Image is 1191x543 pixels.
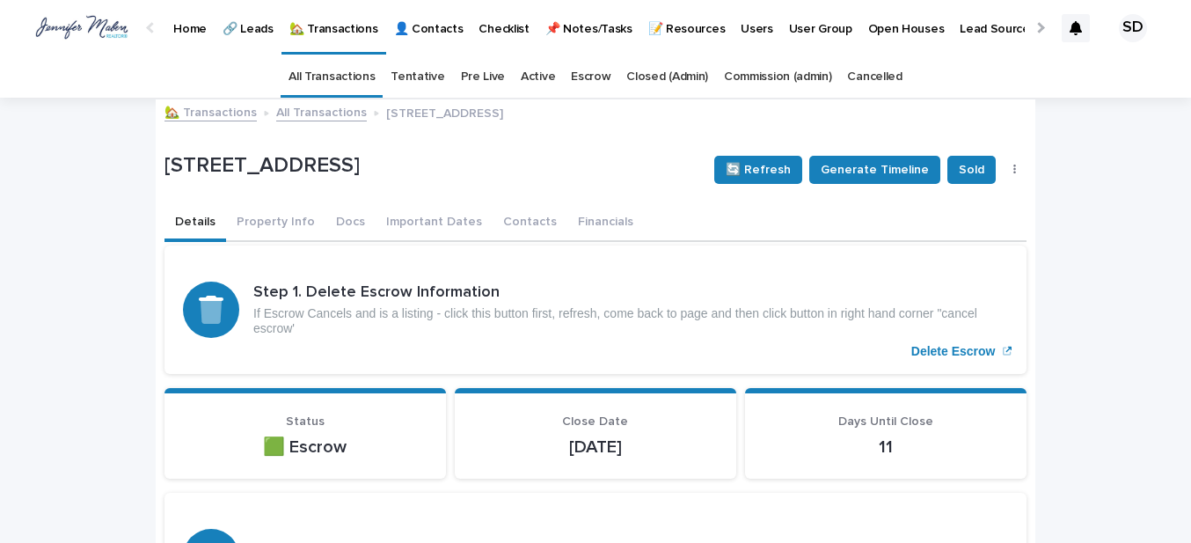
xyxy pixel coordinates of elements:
[164,205,226,242] button: Details
[164,153,700,179] p: [STREET_ADDRESS]
[164,246,1027,374] a: Delete Escrow
[1119,14,1147,42] div: SD
[253,306,1008,336] p: If Escrow Cancels and is a listing - click this button first, refresh, come back to page and then...
[186,437,425,458] p: 🟩 Escrow
[286,415,325,428] span: Status
[461,56,506,98] a: Pre Live
[391,56,444,98] a: Tentative
[35,11,128,46] img: wuAGYP89SDOeM5CITrc5
[376,205,493,242] button: Important Dates
[476,437,715,458] p: [DATE]
[276,101,367,121] a: All Transactions
[493,205,567,242] button: Contacts
[726,161,791,179] span: 🔄 Refresh
[766,437,1005,458] p: 11
[821,161,929,179] span: Generate Timeline
[562,415,628,428] span: Close Date
[714,156,802,184] button: 🔄 Refresh
[289,56,375,98] a: All Transactions
[571,56,610,98] a: Escrow
[959,161,984,179] span: Sold
[626,56,708,98] a: Closed (Admin)
[521,56,555,98] a: Active
[911,344,996,359] p: Delete Escrow
[226,205,325,242] button: Property Info
[809,156,940,184] button: Generate Timeline
[947,156,996,184] button: Sold
[253,283,1008,303] h3: Step 1. Delete Escrow Information
[386,102,503,121] p: [STREET_ADDRESS]
[325,205,376,242] button: Docs
[164,101,257,121] a: 🏡 Transactions
[567,205,644,242] button: Financials
[838,415,933,428] span: Days Until Close
[724,56,831,98] a: Commission (admin)
[847,56,902,98] a: Cancelled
